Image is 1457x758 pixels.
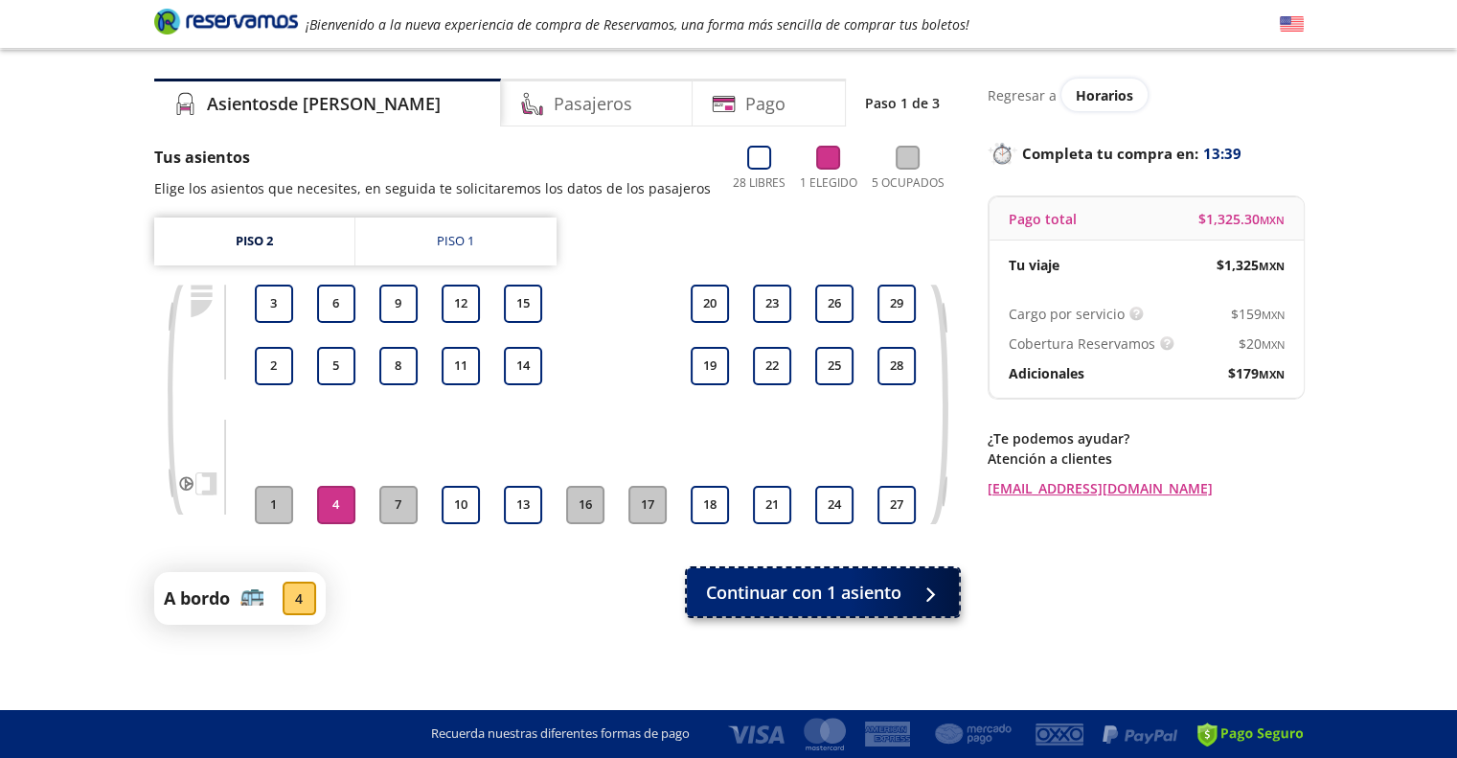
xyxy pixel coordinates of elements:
[1259,367,1285,381] small: MXN
[154,7,298,35] i: Brand Logo
[628,486,667,524] button: 17
[1203,143,1241,165] span: 13:39
[317,347,355,385] button: 5
[753,347,791,385] button: 22
[1198,209,1285,229] span: $ 1,325.30
[988,140,1304,167] p: Completa tu compra en :
[317,486,355,524] button: 4
[691,486,729,524] button: 18
[283,582,316,615] div: 4
[815,285,854,323] button: 26
[566,486,604,524] button: 16
[1262,337,1285,352] small: MXN
[1009,255,1059,275] p: Tu viaje
[207,91,441,117] h4: Asientos de [PERSON_NAME]
[355,218,557,265] a: Piso 1
[988,79,1304,111] div: Regresar a ver horarios
[431,724,690,744] p: Recuerda nuestras diferentes formas de pago
[691,285,729,323] button: 20
[988,85,1057,105] p: Regresar a
[877,285,916,323] button: 29
[255,486,293,524] button: 1
[691,347,729,385] button: 19
[1076,86,1133,104] span: Horarios
[1009,304,1125,324] p: Cargo por servicio
[815,486,854,524] button: 24
[154,7,298,41] a: Brand Logo
[1009,363,1084,383] p: Adicionales
[815,347,854,385] button: 25
[706,580,901,606] span: Continuar con 1 asiento
[1009,209,1077,229] p: Pago total
[733,174,785,192] p: 28 Libres
[1217,255,1285,275] span: $ 1,325
[504,285,542,323] button: 15
[800,174,857,192] p: 1 Elegido
[379,486,418,524] button: 7
[317,285,355,323] button: 6
[745,91,785,117] h4: Pago
[1231,304,1285,324] span: $ 159
[872,174,945,192] p: 5 Ocupados
[379,347,418,385] button: 8
[379,285,418,323] button: 9
[442,285,480,323] button: 12
[1280,12,1304,36] button: English
[1009,333,1155,354] p: Cobertura Reservamos
[437,232,474,251] div: Piso 1
[1239,333,1285,354] span: $ 20
[877,347,916,385] button: 28
[306,15,969,34] em: ¡Bienvenido a la nueva experiencia de compra de Reservamos, una forma más sencilla de comprar tus...
[753,486,791,524] button: 21
[154,178,711,198] p: Elige los asientos que necesites, en seguida te solicitaremos los datos de los pasajeros
[988,478,1304,498] a: [EMAIL_ADDRESS][DOMAIN_NAME]
[865,93,940,113] p: Paso 1 de 3
[164,586,230,611] p: A bordo
[988,448,1304,469] p: Atención a clientes
[1259,259,1285,273] small: MXN
[554,91,632,117] h4: Pasajeros
[988,428,1304,448] p: ¿Te podemos ayudar?
[154,218,354,265] a: Piso 2
[504,486,542,524] button: 13
[753,285,791,323] button: 23
[877,486,916,524] button: 27
[255,347,293,385] button: 2
[687,568,959,616] button: Continuar con 1 asiento
[442,347,480,385] button: 11
[154,146,711,169] p: Tus asientos
[255,285,293,323] button: 3
[1228,363,1285,383] span: $ 179
[1262,308,1285,322] small: MXN
[504,347,542,385] button: 14
[442,486,480,524] button: 10
[1260,213,1285,227] small: MXN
